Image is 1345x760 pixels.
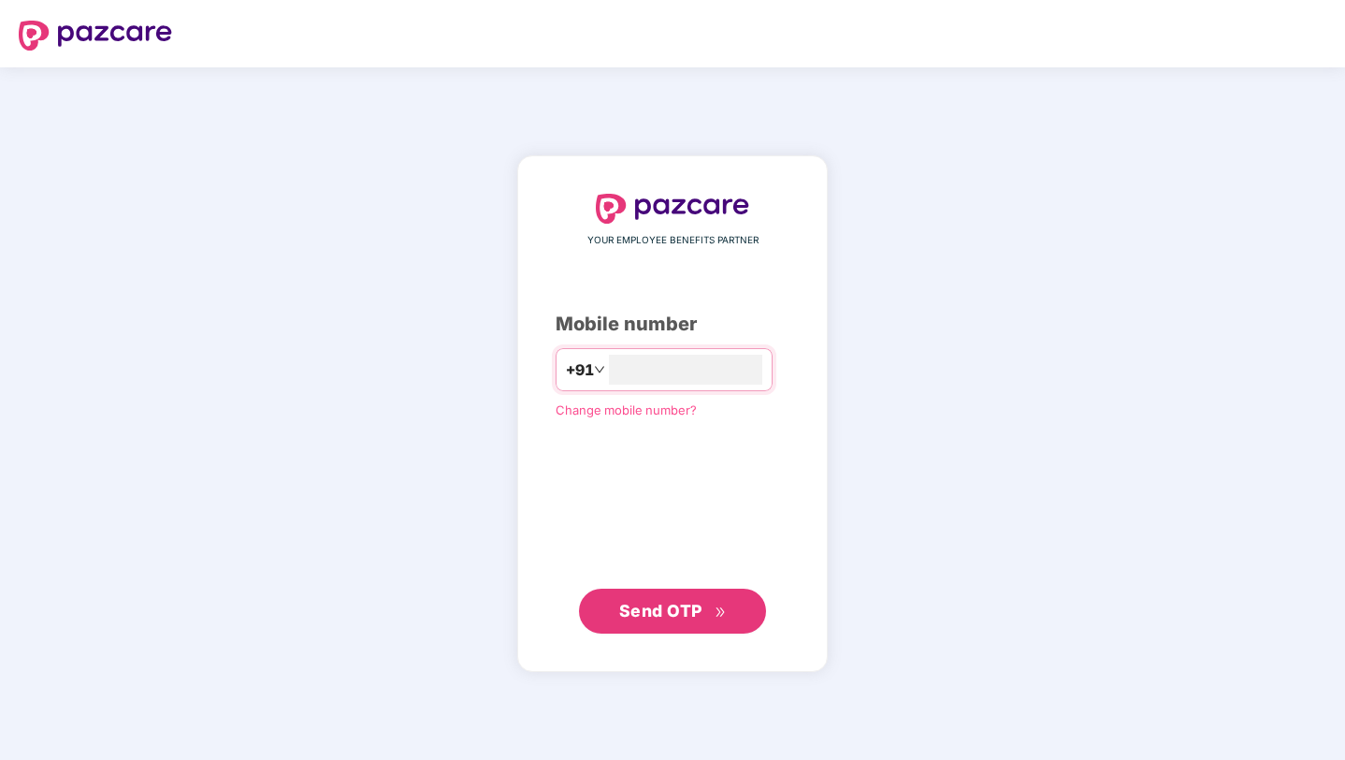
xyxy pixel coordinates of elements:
[596,194,749,224] img: logo
[19,21,172,51] img: logo
[579,589,766,634] button: Send OTPdouble-right
[594,364,605,375] span: down
[556,402,697,417] a: Change mobile number?
[587,233,759,248] span: YOUR EMPLOYEE BENEFITS PARTNER
[715,607,727,619] span: double-right
[619,601,702,621] span: Send OTP
[556,310,789,339] div: Mobile number
[566,358,594,382] span: +91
